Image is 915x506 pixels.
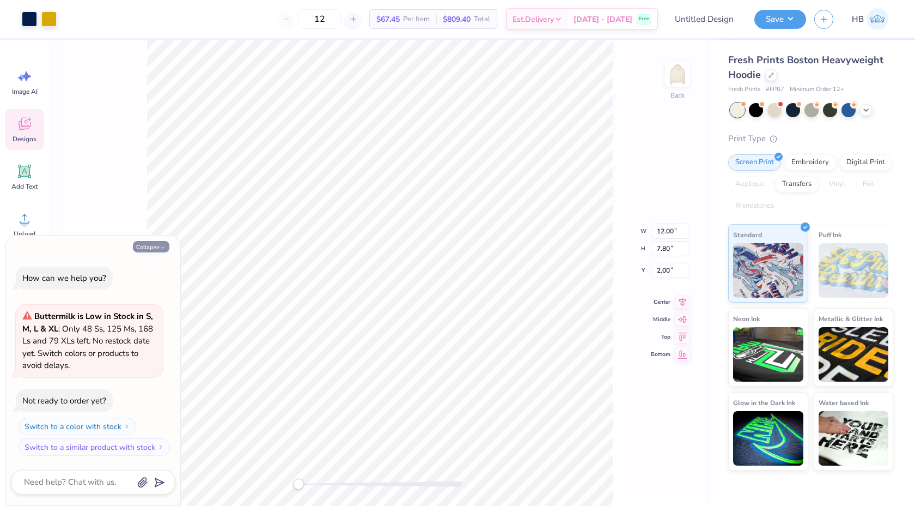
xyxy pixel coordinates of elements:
button: Collapse [133,241,169,252]
span: Fresh Prints [728,85,760,94]
span: Metallic & Glitter Ink [819,313,883,324]
img: Switch to a similar product with stock [157,444,164,450]
span: Add Text [11,182,38,191]
button: Switch to a similar product with stock [19,438,170,456]
img: Neon Ink [733,327,803,382]
div: Print Type [728,132,893,145]
img: Puff Ink [819,243,889,298]
a: HB [847,8,893,30]
span: Top [651,333,670,341]
span: Upload [14,230,35,238]
div: How can we help you? [22,273,106,284]
span: Fresh Prints Boston Heavyweight Hoodie [728,53,883,81]
div: Transfers [775,176,819,192]
div: Rhinestones [728,198,781,214]
span: Middle [651,315,670,324]
div: Foil [856,176,881,192]
span: Per Item [403,14,430,25]
span: $67.45 [376,14,400,25]
input: Untitled Design [666,8,746,30]
span: Image AI [12,87,38,96]
span: Center [651,298,670,306]
span: Minimum Order: 12 + [790,85,844,94]
span: Bottom [651,350,670,359]
span: [DATE] - [DATE] [574,14,632,25]
span: Water based Ink [819,397,869,408]
div: Not ready to order yet? [22,395,106,406]
strong: Buttermilk is Low in Stock in S, M, L & XL [22,311,153,334]
img: Hawdyan Baban [867,8,888,30]
img: Metallic & Glitter Ink [819,327,889,382]
img: Water based Ink [819,411,889,466]
span: Puff Ink [819,229,841,240]
span: $809.40 [443,14,471,25]
span: Est. Delivery [513,14,554,25]
span: Designs [13,135,36,143]
div: Applique [728,176,772,192]
button: Switch to a color with stock [19,418,136,435]
span: Neon Ink [733,313,760,324]
div: Back [670,91,685,100]
div: Vinyl [822,176,852,192]
button: Save [754,10,806,29]
img: Back [667,63,688,85]
img: Switch to a color with stock [124,423,130,430]
span: Free [639,15,649,23]
span: : Only 48 Ss, 125 Ms, 168 Ls and 79 XLs left. No restock date yet. Switch colors or products to a... [22,311,153,371]
div: Screen Print [728,154,781,171]
div: Embroidery [784,154,836,171]
span: HB [852,13,864,26]
div: Accessibility label [293,479,304,490]
span: Glow in the Dark Ink [733,397,795,408]
span: # FP87 [766,85,784,94]
div: Digital Print [839,154,892,171]
span: Total [474,14,490,25]
span: Standard [733,229,762,240]
img: Standard [733,243,803,298]
input: – – [298,9,341,29]
img: Glow in the Dark Ink [733,411,803,466]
